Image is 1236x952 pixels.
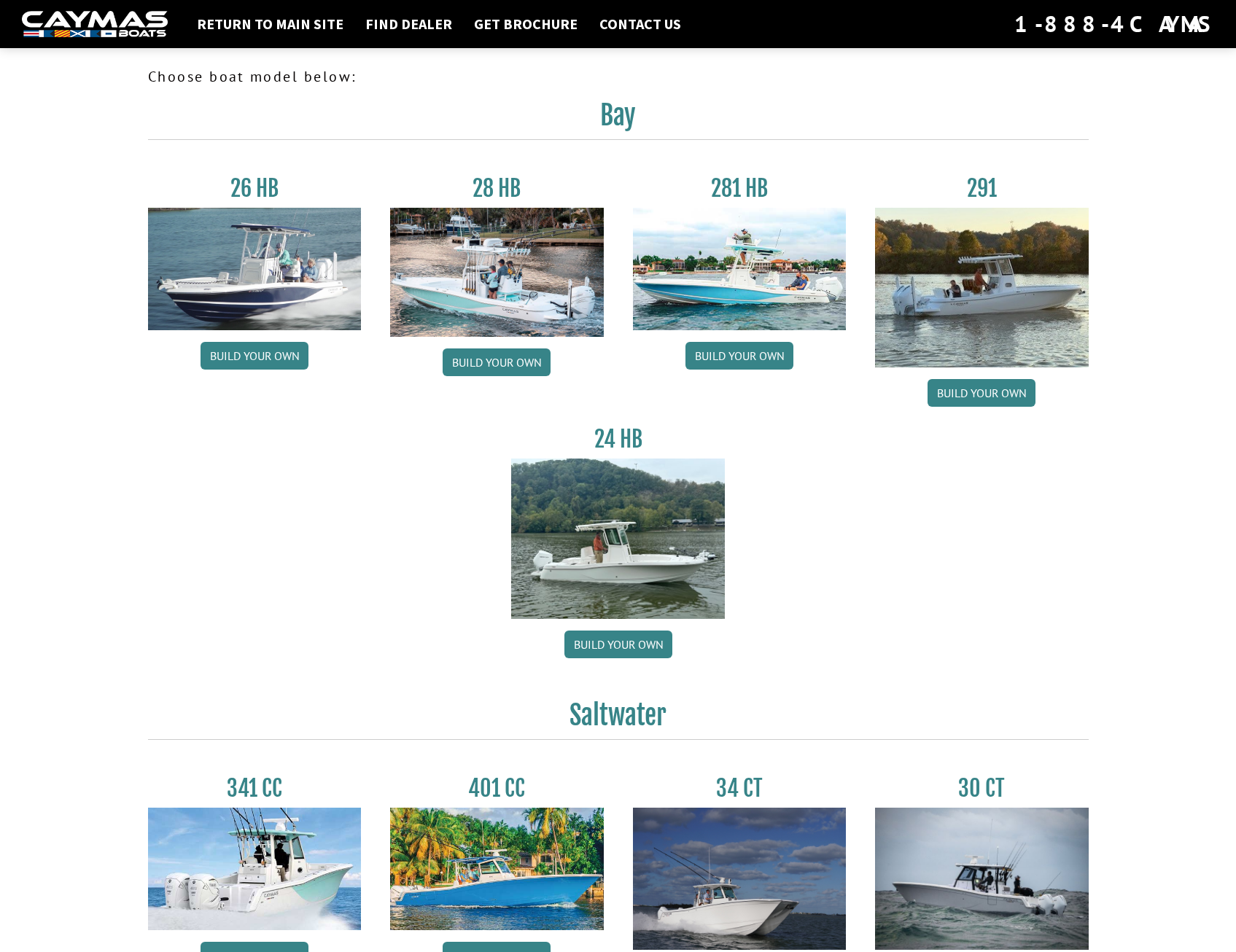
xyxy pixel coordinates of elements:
[390,208,604,337] img: 28_hb_thumbnail_for_caymas_connect.jpg
[875,208,1089,367] img: 291_Thumbnail.jpg
[148,99,1089,140] h2: Bay
[564,631,672,658] a: Build your own
[201,342,308,370] a: Build your own
[148,699,1089,740] h2: Saltwater
[148,808,362,930] img: 341CC-thumbjpg.jpg
[358,15,459,34] a: Find Dealer
[928,379,1035,407] a: Build your own
[633,208,847,330] img: 28-hb-twin.jpg
[633,808,847,950] img: Caymas_34_CT_pic_1.jpg
[148,208,362,330] img: 26_new_photo_resized.jpg
[875,175,1089,202] h3: 291
[633,775,847,802] h3: 34 CT
[875,808,1089,950] img: 30_CT_photo_shoot_for_caymas_connect.jpg
[148,66,1089,87] p: Choose boat model below:
[443,348,551,376] a: Build your own
[875,775,1089,802] h3: 30 CT
[633,175,847,202] h3: 281 HB
[390,775,604,802] h3: 401 CC
[148,775,362,802] h3: 341 CC
[1014,8,1214,40] div: 1-888-4CAYMAS
[390,808,604,930] img: 401CC_thumb.pg.jpg
[467,15,585,34] a: Get Brochure
[511,459,725,618] img: 24_HB_thumbnail.jpg
[148,175,362,202] h3: 26 HB
[685,342,793,370] a: Build your own
[511,426,725,453] h3: 24 HB
[390,175,604,202] h3: 28 HB
[22,11,168,38] img: white-logo-c9c8dbefe5ff5ceceb0f0178aa75bf4bb51f6bca0971e226c86eb53dfe498488.png
[592,15,688,34] a: Contact Us
[190,15,351,34] a: Return to main site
